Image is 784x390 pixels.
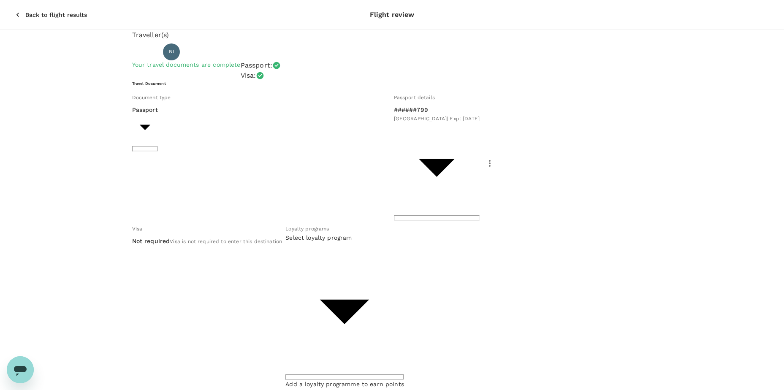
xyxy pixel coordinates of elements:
[241,60,272,70] p: Passport :
[370,10,415,20] p: Flight review
[132,106,158,114] p: Passport
[394,106,480,123] div: ######799[GEOGRAPHIC_DATA]| Exp: [DATE]
[183,47,232,57] p: Noritaka Ikeda
[241,70,256,81] p: Visa :
[285,226,329,232] span: Loyalty programs
[285,242,404,250] div: ​
[394,95,435,100] span: Passport details
[132,95,171,100] span: Document type
[3,4,99,26] button: Back to flight results
[394,106,480,114] p: ######799
[170,238,282,244] span: Visa is not required to enter this destination
[132,48,160,56] p: Traveller 1 :
[132,61,241,68] span: Your travel documents are complete
[132,226,143,232] span: Visa
[285,381,404,387] span: Add a loyalty programme to earn points
[285,233,404,242] p: Select loyalty program
[7,356,34,383] iframe: Button to launch messaging window
[132,30,652,40] p: Traveller(s)
[25,11,87,19] p: Back to flight results
[132,237,170,245] p: Not required
[169,48,174,56] span: NI
[394,116,480,122] span: [GEOGRAPHIC_DATA] | Exp: [DATE]
[132,81,652,86] h6: Travel Document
